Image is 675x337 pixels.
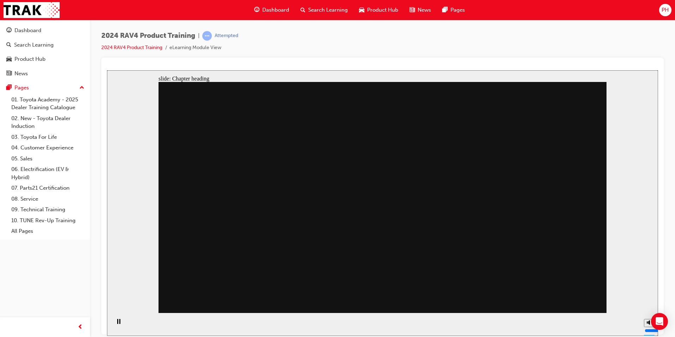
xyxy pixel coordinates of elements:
[437,3,471,17] a: pages-iconPages
[14,41,54,49] div: Search Learning
[8,142,87,153] a: 04. Customer Experience
[6,56,12,63] span: car-icon
[6,42,11,48] span: search-icon
[537,249,548,257] button: Mute (Ctrl+Alt+M)
[8,94,87,113] a: 01. Toyota Academy - 2025 Dealer Training Catalogue
[442,6,448,14] span: pages-icon
[410,6,415,14] span: news-icon
[3,24,87,37] a: Dashboard
[14,84,29,92] div: Pages
[6,28,12,34] span: guage-icon
[3,67,87,80] a: News
[202,31,212,41] span: learningRecordVerb_ATTEMPT-icon
[254,6,259,14] span: guage-icon
[8,204,87,215] a: 09. Technical Training
[215,32,238,39] div: Attempted
[8,164,87,183] a: 06. Electrification (EV & Hybrid)
[8,215,87,226] a: 10. TUNE Rev-Up Training
[8,113,87,132] a: 02. New - Toyota Dealer Induction
[418,6,431,14] span: News
[8,226,87,237] a: All Pages
[3,81,87,94] button: Pages
[262,6,289,14] span: Dashboard
[3,39,87,52] a: Search Learning
[404,3,437,17] a: news-iconNews
[353,3,404,17] a: car-iconProduct Hub
[6,71,12,77] span: news-icon
[651,313,668,330] div: Open Intercom Messenger
[8,194,87,205] a: 08. Service
[101,32,195,40] span: 2024 RAV4 Product Training
[101,45,162,51] a: 2024 RAV4 Product Training
[78,323,83,332] span: prev-icon
[659,4,671,16] button: PH
[249,3,295,17] a: guage-iconDashboard
[79,83,84,93] span: up-icon
[4,248,16,260] button: Pause (Ctrl+Alt+P)
[538,258,583,263] input: volume
[6,85,12,91] span: pages-icon
[450,6,465,14] span: Pages
[8,153,87,164] a: 05. Sales
[4,243,16,266] div: playback controls
[8,132,87,143] a: 03. Toyota For Life
[198,32,199,40] span: |
[3,23,87,81] button: DashboardSearch LearningProduct HubNews
[308,6,348,14] span: Search Learning
[533,243,548,266] div: misc controls
[300,6,305,14] span: search-icon
[295,3,353,17] a: search-iconSearch Learning
[169,44,221,52] li: eLearning Module View
[4,2,60,18] img: Trak
[14,70,28,78] div: News
[662,6,669,14] span: PH
[8,183,87,194] a: 07. Parts21 Certification
[3,53,87,66] a: Product Hub
[14,26,41,35] div: Dashboard
[359,6,364,14] span: car-icon
[367,6,398,14] span: Product Hub
[14,55,46,63] div: Product Hub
